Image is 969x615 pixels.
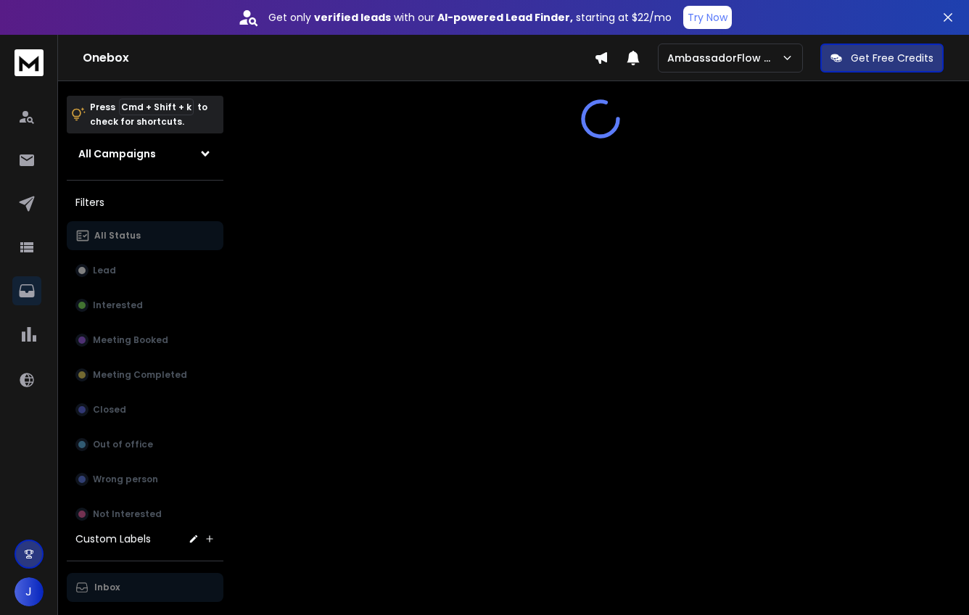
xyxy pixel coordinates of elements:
[78,146,156,161] h1: All Campaigns
[688,10,727,25] p: Try Now
[67,139,223,168] button: All Campaigns
[667,51,781,65] p: AmbassadorFlow Sales
[314,10,391,25] strong: verified leads
[75,532,151,546] h3: Custom Labels
[15,577,44,606] button: J
[83,49,594,67] h1: Onebox
[67,192,223,212] h3: Filters
[119,99,194,115] span: Cmd + Shift + k
[15,49,44,76] img: logo
[820,44,944,73] button: Get Free Credits
[90,100,207,129] p: Press to check for shortcuts.
[437,10,573,25] strong: AI-powered Lead Finder,
[268,10,672,25] p: Get only with our starting at $22/mo
[683,6,732,29] button: Try Now
[851,51,933,65] p: Get Free Credits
